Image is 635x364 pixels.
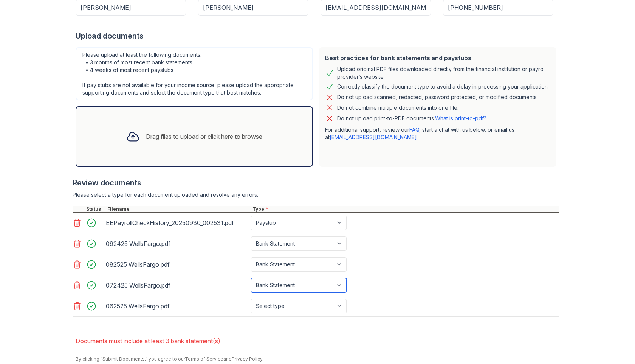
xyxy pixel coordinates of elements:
[73,177,559,188] div: Review documents
[337,115,486,122] p: Do not upload print-to-PDF documents.
[232,356,263,362] a: Privacy Policy.
[106,217,248,229] div: EEPayrollCheckHistory_20250930_002531.pdf
[76,356,559,362] div: By clicking "Submit Documents," you agree to our and
[106,258,248,271] div: 082525 WellsFargo.pdf
[76,31,559,41] div: Upload documents
[325,53,550,62] div: Best practices for bank statements and paystubs
[106,300,248,312] div: 062525 WellsFargo.pdf
[435,115,486,121] a: What is print-to-pdf?
[337,103,458,112] div: Do not combine multiple documents into one file.
[146,132,262,141] div: Drag files to upload or click here to browse
[106,206,251,212] div: Filename
[106,238,248,250] div: 092425 WellsFargo.pdf
[73,191,559,199] div: Please select a type for each document uploaded and resolve any errors.
[325,126,550,141] p: For additional support, review our , start a chat with us below, or email us at
[85,206,106,212] div: Status
[76,47,313,100] div: Please upload at least the following documents: • 3 months of most recent bank statements • 4 wee...
[409,126,419,133] a: FAQ
[337,93,538,102] div: Do not upload scanned, redacted, password protected, or modified documents.
[185,356,223,362] a: Terms of Service
[330,134,417,140] a: [EMAIL_ADDRESS][DOMAIN_NAME]
[337,65,550,81] div: Upload original PDF files downloaded directly from the financial institution or payroll provider’...
[337,82,549,91] div: Correctly classify the document type to avoid a delay in processing your application.
[76,333,559,348] li: Documents must include at least 3 bank statement(s)
[106,279,248,291] div: 072425 WellsFargo.pdf
[251,206,559,212] div: Type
